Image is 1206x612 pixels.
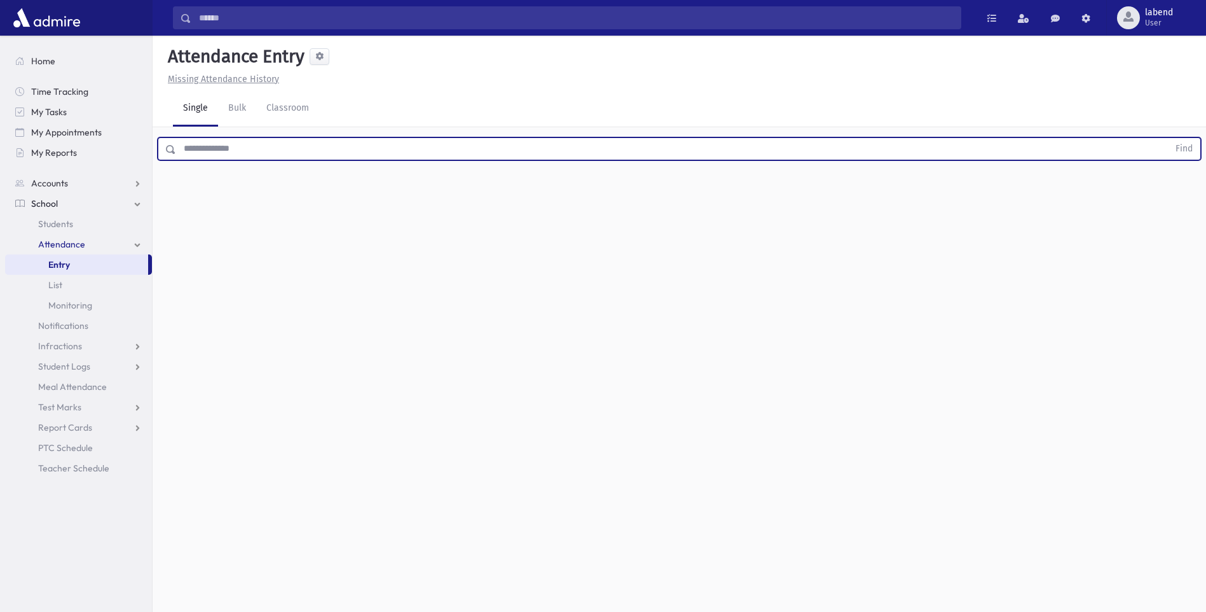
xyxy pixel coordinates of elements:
[5,143,152,163] a: My Reports
[31,177,68,189] span: Accounts
[173,91,218,127] a: Single
[163,74,279,85] a: Missing Attendance History
[38,320,88,331] span: Notifications
[38,381,107,393] span: Meal Attendance
[31,55,55,67] span: Home
[48,259,70,270] span: Entry
[5,234,152,254] a: Attendance
[163,46,305,67] h5: Attendance Entry
[168,74,279,85] u: Missing Attendance History
[5,377,152,397] a: Meal Attendance
[38,340,82,352] span: Infractions
[48,279,62,291] span: List
[5,51,152,71] a: Home
[31,106,67,118] span: My Tasks
[5,397,152,417] a: Test Marks
[5,295,152,316] a: Monitoring
[10,5,83,31] img: AdmirePro
[38,401,81,413] span: Test Marks
[48,300,92,311] span: Monitoring
[38,361,90,372] span: Student Logs
[5,275,152,295] a: List
[5,193,152,214] a: School
[5,81,152,102] a: Time Tracking
[5,254,148,275] a: Entry
[1168,138,1200,160] button: Find
[218,91,256,127] a: Bulk
[38,239,85,250] span: Attendance
[38,442,93,454] span: PTC Schedule
[31,127,102,138] span: My Appointments
[5,458,152,478] a: Teacher Schedule
[38,422,92,433] span: Report Cards
[1145,8,1173,18] span: labend
[5,356,152,377] a: Student Logs
[5,438,152,458] a: PTC Schedule
[31,147,77,158] span: My Reports
[5,417,152,438] a: Report Cards
[31,86,88,97] span: Time Tracking
[256,91,319,127] a: Classroom
[38,218,73,230] span: Students
[5,316,152,336] a: Notifications
[38,462,109,474] span: Teacher Schedule
[5,102,152,122] a: My Tasks
[5,173,152,193] a: Accounts
[191,6,961,29] input: Search
[5,122,152,143] a: My Appointments
[5,336,152,356] a: Infractions
[5,214,152,234] a: Students
[1145,18,1173,28] span: User
[31,198,58,209] span: School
